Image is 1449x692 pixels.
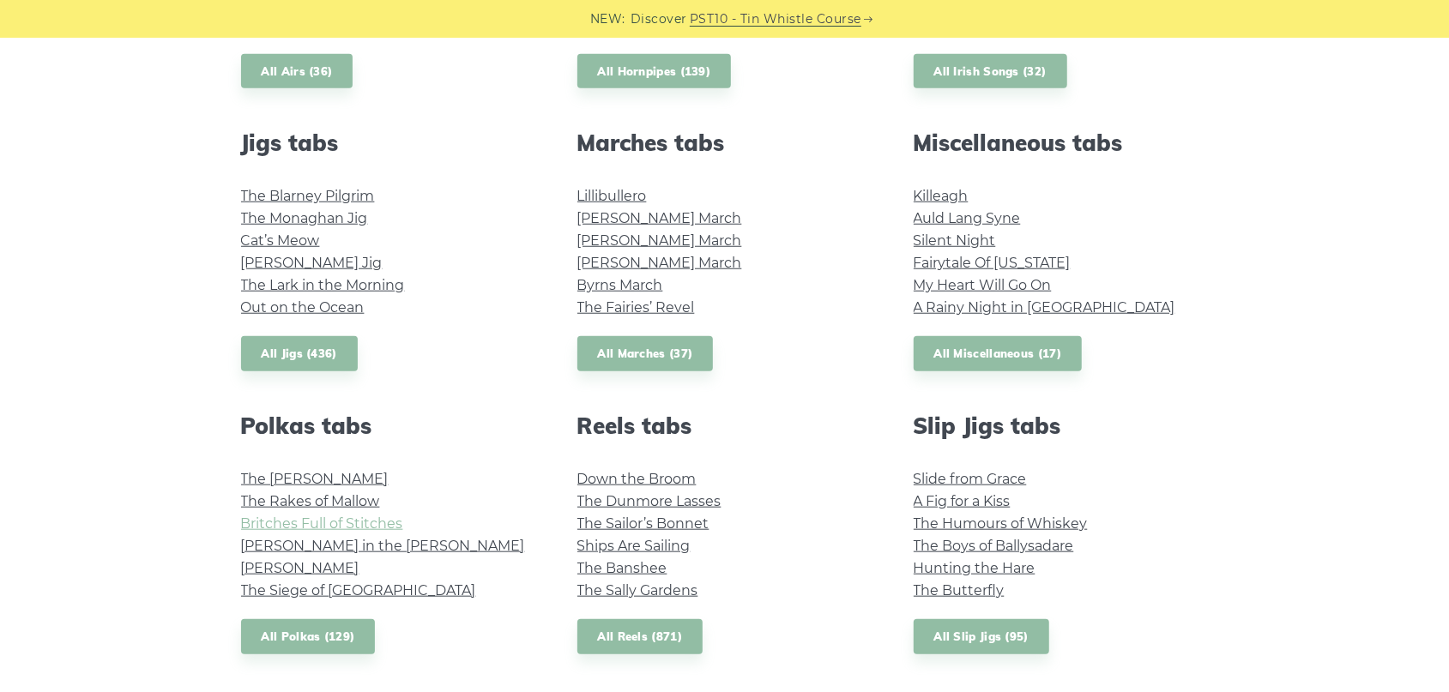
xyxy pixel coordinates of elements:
a: [PERSON_NAME] [241,560,359,576]
a: The Fairies’ Revel [577,299,695,316]
a: A Fig for a Kiss [914,493,1011,509]
h2: Reels tabs [577,412,872,439]
a: Out on the Ocean [241,299,365,316]
a: The Rakes of Mallow [241,493,380,509]
a: All Polkas (129) [241,619,376,654]
a: All Miscellaneous (17) [914,336,1083,371]
a: Hunting the Hare [914,560,1035,576]
a: Lillibullero [577,188,647,204]
a: All Airs (36) [241,54,353,89]
a: Silent Night [914,232,996,249]
a: [PERSON_NAME] Jig [241,255,383,271]
a: Slide from Grace [914,471,1027,487]
a: The Blarney Pilgrim [241,188,375,204]
a: The [PERSON_NAME] [241,471,389,487]
h2: Jigs tabs [241,129,536,156]
a: [PERSON_NAME] March [577,255,742,271]
a: Byrns March [577,277,663,293]
a: All Irish Songs (32) [914,54,1067,89]
h2: Polkas tabs [241,412,536,439]
a: The Banshee [577,560,667,576]
a: The Butterfly [914,582,1005,599]
a: PST10 - Tin Whistle Course [690,9,861,29]
a: The Siege of [GEOGRAPHIC_DATA] [241,582,476,599]
a: A Rainy Night in [GEOGRAPHIC_DATA] [914,299,1175,316]
a: My Heart Will Go On [914,277,1052,293]
h2: Miscellaneous tabs [914,129,1209,156]
a: Down the Broom [577,471,697,487]
a: Auld Lang Syne [914,210,1021,226]
a: The Boys of Ballysadare [914,538,1074,554]
a: Fairytale Of [US_STATE] [914,255,1071,271]
a: All Jigs (436) [241,336,358,371]
a: The Dunmore Lasses [577,493,721,509]
span: Discover [631,9,687,29]
a: The Sailor’s Bonnet [577,515,709,532]
a: Britches Full of Stitches [241,515,403,532]
a: Ships Are Sailing [577,538,691,554]
a: Killeagh [914,188,969,204]
a: [PERSON_NAME] in the [PERSON_NAME] [241,538,525,554]
a: [PERSON_NAME] March [577,232,742,249]
a: All Marches (37) [577,336,714,371]
h2: Marches tabs [577,129,872,156]
h2: Slip Jigs tabs [914,412,1209,439]
a: The Monaghan Jig [241,210,368,226]
a: All Hornpipes (139) [577,54,732,89]
a: Cat’s Meow [241,232,320,249]
a: All Slip Jigs (95) [914,619,1049,654]
a: The Humours of Whiskey [914,515,1088,532]
a: [PERSON_NAME] March [577,210,742,226]
a: All Reels (871) [577,619,703,654]
a: The Sally Gardens [577,582,698,599]
a: The Lark in the Morning [241,277,405,293]
span: NEW: [590,9,625,29]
